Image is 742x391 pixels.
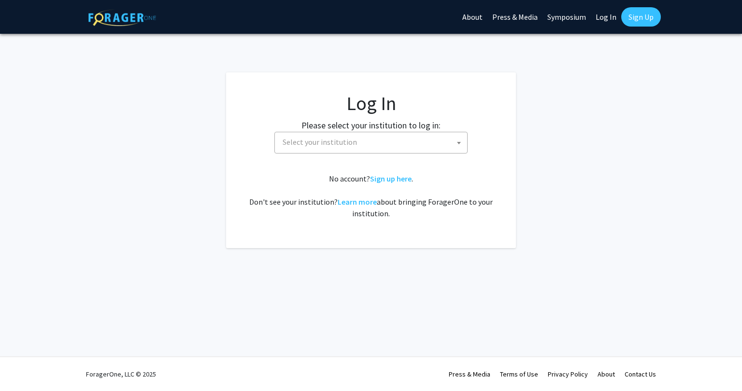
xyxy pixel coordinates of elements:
[598,370,615,378] a: About
[245,92,497,115] h1: Log In
[338,197,377,207] a: Learn more about bringing ForagerOne to your institution
[625,370,656,378] a: Contact Us
[279,132,467,152] span: Select your institution
[301,119,441,132] label: Please select your institution to log in:
[621,7,661,27] a: Sign Up
[245,173,497,219] div: No account? . Don't see your institution? about bringing ForagerOne to your institution.
[500,370,538,378] a: Terms of Use
[370,174,412,183] a: Sign up here
[88,9,156,26] img: ForagerOne Logo
[283,137,357,147] span: Select your institution
[86,357,156,391] div: ForagerOne, LLC © 2025
[274,132,468,154] span: Select your institution
[449,370,490,378] a: Press & Media
[548,370,588,378] a: Privacy Policy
